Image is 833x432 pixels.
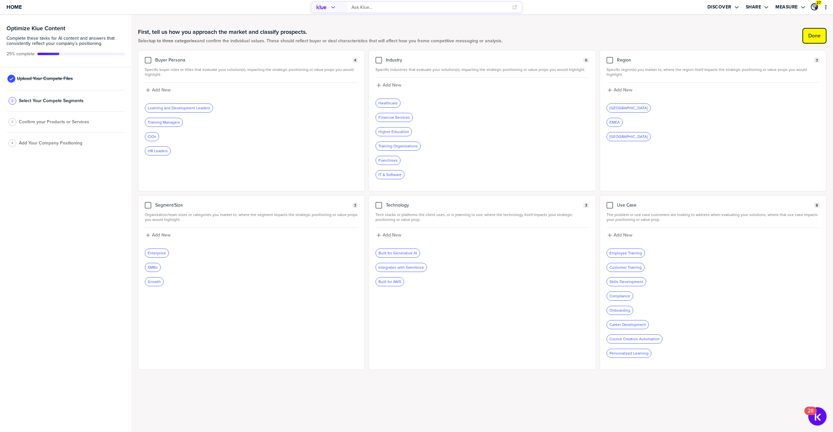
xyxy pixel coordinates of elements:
span: 4 [354,58,356,63]
span: Technology [386,203,409,208]
button: Add New [145,87,358,94]
span: Organization/team sizes or categories you market to, where the segment impacts the strategic posi... [145,212,358,222]
div: Peter Craigen [811,3,818,10]
button: Add New [145,232,358,239]
label: Add New [152,87,171,93]
label: Add New [383,232,401,238]
img: 80f7c9fa3b1e01c4e88e1d678b39c264-sml.png [812,4,817,10]
span: 27 [816,0,821,5]
label: Add New [614,87,632,93]
label: Add New [383,82,401,88]
span: 3 [816,58,818,63]
span: Use Case [617,203,636,208]
span: Active [7,51,35,57]
span: Upload Your Compete Files [17,76,73,81]
span: Segment/Size [155,203,183,208]
a: Edit Profile [810,3,819,11]
span: Specific region(s) you market to, where the region itself impacts the strategic positioning or va... [607,67,820,77]
span: Specific buyer roles or titles that evaluate your solution(s), impacting the strategic positionin... [145,67,358,77]
h3: Optimize Klue Content [7,25,125,31]
span: 4 [11,141,13,145]
span: Complete these tasks for AI content and answers that consistently reflect your company’s position... [7,36,125,46]
button: Done [802,28,826,44]
label: Discover [707,4,731,10]
span: 6 [585,58,587,63]
span: 3 [11,119,13,124]
span: Add Your Company Positioning [19,141,82,146]
label: Add New [614,232,632,238]
span: 2 [11,98,13,103]
span: The problem or use case customers are looking to address when evaluating your solutions, where th... [607,212,820,222]
span: Region [617,58,631,63]
span: Home [7,4,22,10]
span: 3 [354,203,356,208]
button: Add New [607,232,820,239]
label: Share [746,4,761,10]
span: Buyer Persona [155,58,185,63]
span: Specific industries that evaluate your solution(s), impacting the strategic positioning or value ... [376,67,589,72]
input: Ask Klue... [351,2,508,13]
label: Add New [152,232,171,238]
span: 8 [816,203,818,208]
strong: up to three categories [150,37,197,44]
button: Open Resource Center, 28 new notifications [808,407,826,425]
span: Select Your Compete Segments [19,98,84,103]
label: Done [808,33,821,39]
span: 3 [585,203,587,208]
span: Select and confirm the individual values. These should reflect buyer or deal characteristics that... [138,38,502,44]
span: Industry [386,58,402,63]
button: Add New [376,232,589,239]
button: Add New [607,87,820,94]
span: Confirm your Products or Services [19,119,89,125]
h1: First, tell us how you approach the market and classify prospects. [138,28,502,36]
span: Tech stacks or platforms the client uses, or is planning to use, where the technology itself impa... [376,212,589,222]
button: Add New [376,82,589,89]
div: 28 [808,411,813,419]
label: Measure [775,4,798,10]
